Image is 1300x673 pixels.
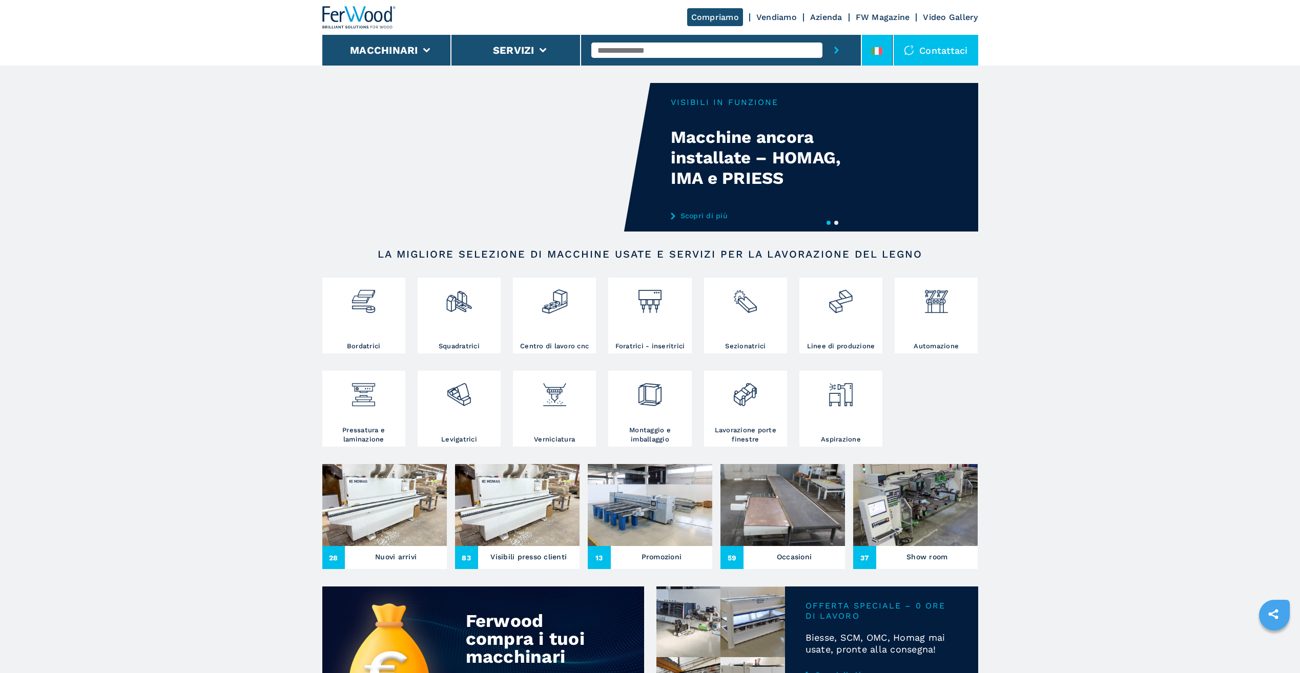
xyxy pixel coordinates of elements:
div: Contattaci [894,35,978,66]
h3: Foratrici - inseritrici [615,342,685,351]
a: sharethis [1261,601,1286,627]
span: 28 [322,546,345,569]
a: Pressatura e laminazione [322,371,405,447]
img: linee_di_produzione_2.png [827,280,854,315]
button: 1 [827,221,831,225]
a: Linee di produzione [799,278,882,353]
button: 2 [834,221,838,225]
img: levigatrici_2.png [445,373,472,408]
h3: Centro di lavoro cnc [520,342,589,351]
span: 13 [588,546,611,569]
a: Verniciatura [513,371,596,447]
span: 59 [720,546,744,569]
h3: Verniciatura [534,435,575,444]
h3: Automazione [914,342,959,351]
a: Sezionatrici [704,278,787,353]
a: Video Gallery [923,12,978,22]
h3: Montaggio e imballaggio [611,426,689,444]
img: Show room [853,464,978,546]
iframe: Chat [1256,627,1292,665]
img: sezionatrici_2.png [732,280,759,315]
button: Macchinari [350,44,418,56]
a: Lavorazione porte finestre [704,371,787,447]
a: Nuovi arrivi28Nuovi arrivi [322,464,447,569]
img: centro_di_lavoro_cnc_2.png [541,280,568,315]
img: Contattaci [904,45,914,55]
h3: Levigatrici [441,435,477,444]
h3: Promozioni [642,550,682,564]
img: Promozioni [588,464,712,546]
button: submit-button [822,35,851,66]
h3: Lavorazione porte finestre [707,426,785,444]
img: verniciatura_1.png [541,373,568,408]
img: aspirazione_1.png [827,373,854,408]
a: Show room37Show room [853,464,978,569]
h2: LA MIGLIORE SELEZIONE DI MACCHINE USATE E SERVIZI PER LA LAVORAZIONE DEL LEGNO [355,248,945,260]
a: FW Magazine [856,12,910,22]
h3: Show room [906,550,947,564]
img: Visibili presso clienti [455,464,580,546]
a: Automazione [895,278,978,353]
h3: Nuovi arrivi [375,550,417,564]
h3: Bordatrici [347,342,381,351]
video: Your browser does not support the video tag. [322,83,650,232]
button: Servizi [493,44,534,56]
img: lavorazione_porte_finestre_2.png [732,373,759,408]
a: Scopri di più [671,212,872,220]
h3: Pressatura e laminazione [325,426,403,444]
a: Bordatrici [322,278,405,353]
a: Montaggio e imballaggio [608,371,691,447]
img: automazione.png [923,280,950,315]
a: Visibili presso clienti83Visibili presso clienti [455,464,580,569]
a: Squadratrici [418,278,501,353]
img: pressa-strettoia.png [350,373,377,408]
h3: Aspirazione [821,435,861,444]
a: Vendiamo [756,12,797,22]
img: Nuovi arrivi [322,464,447,546]
a: Promozioni13Promozioni [588,464,712,569]
h3: Visibili presso clienti [490,550,567,564]
a: Compriamo [687,8,743,26]
img: montaggio_imballaggio_2.png [636,373,664,408]
a: Foratrici - inseritrici [608,278,691,353]
img: squadratrici_2.png [445,280,472,315]
div: Ferwood compra i tuoi macchinari [466,612,600,666]
a: Levigatrici [418,371,501,447]
img: Occasioni [720,464,845,546]
h3: Occasioni [777,550,812,564]
h3: Squadratrici [439,342,480,351]
h3: Linee di produzione [807,342,875,351]
span: 83 [455,546,478,569]
h3: Sezionatrici [725,342,766,351]
a: Aspirazione [799,371,882,447]
img: bordatrici_1.png [350,280,377,315]
img: Ferwood [322,6,396,29]
a: Centro di lavoro cnc [513,278,596,353]
span: 37 [853,546,876,569]
a: Occasioni59Occasioni [720,464,845,569]
img: foratrici_inseritrici_2.png [636,280,664,315]
a: Azienda [810,12,842,22]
